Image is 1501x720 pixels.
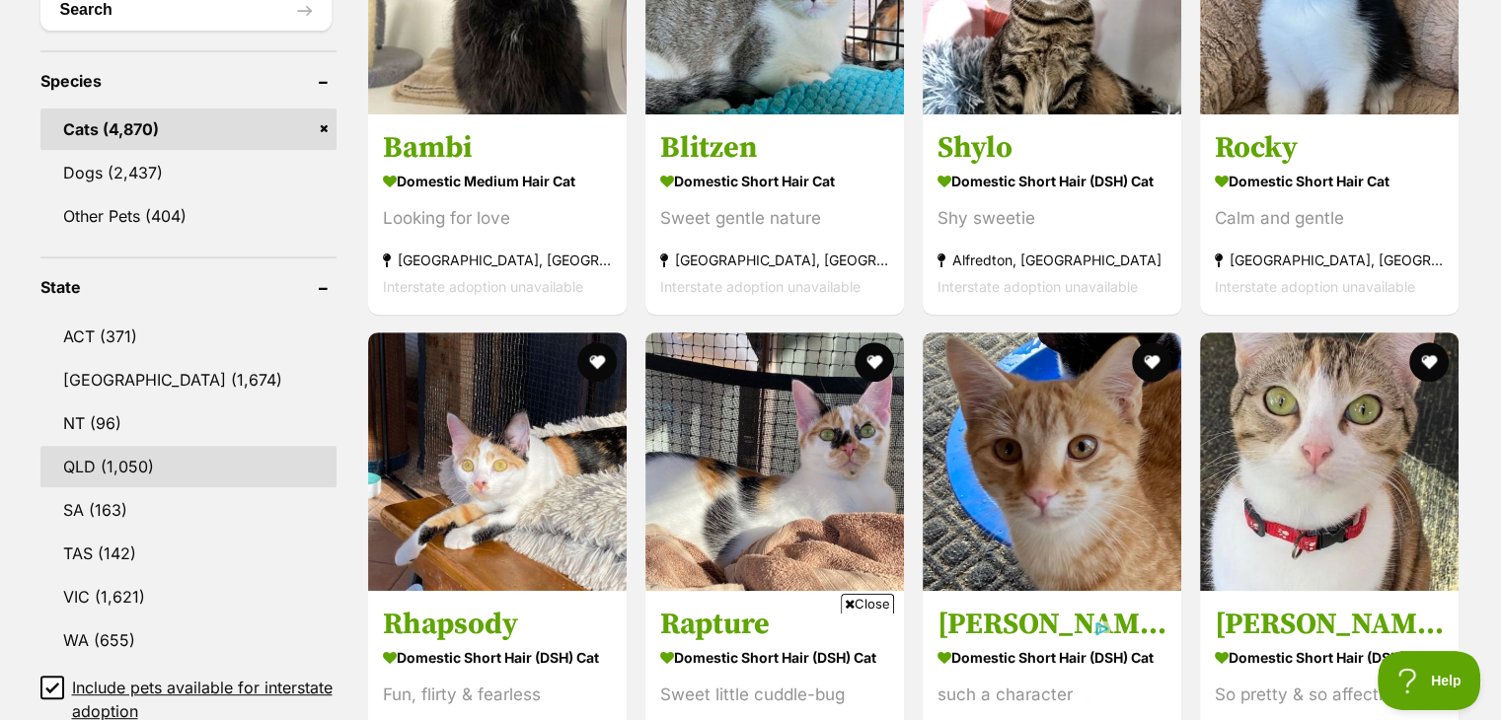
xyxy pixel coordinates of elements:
[383,128,612,166] h3: Bambi
[1215,204,1444,231] div: Calm and gentle
[938,166,1166,194] strong: Domestic Short Hair (DSH) Cat
[938,128,1166,166] h3: Shylo
[383,643,612,672] strong: Domestic Short Hair (DSH) Cat
[1410,342,1450,382] button: favourite
[383,277,583,294] span: Interstate adoption unavailable
[938,606,1166,643] h3: [PERSON_NAME]
[855,342,894,382] button: favourite
[40,533,337,574] a: TAS (142)
[40,195,337,237] a: Other Pets (404)
[1215,246,1444,272] strong: [GEOGRAPHIC_DATA], [GEOGRAPHIC_DATA]
[40,316,337,357] a: ACT (371)
[40,108,337,150] a: Cats (4,870)
[368,332,627,591] img: Rhapsody - Domestic Short Hair (DSH) Cat
[40,619,337,661] a: WA (655)
[660,277,861,294] span: Interstate adoption unavailable
[1215,166,1444,194] strong: Domestic Short Hair Cat
[660,128,889,166] h3: Blitzen
[660,166,889,194] strong: Domestic Short Hair Cat
[938,277,1138,294] span: Interstate adoption unavailable
[383,682,612,708] div: Fun, flirty & fearless
[1215,277,1415,294] span: Interstate adoption unavailable
[40,72,337,90] header: Species
[1200,113,1459,314] a: Rocky Domestic Short Hair Cat Calm and gentle [GEOGRAPHIC_DATA], [GEOGRAPHIC_DATA] Interstate ado...
[1132,342,1171,382] button: favourite
[923,332,1181,591] img: Kenny - Domestic Short Hair (DSH) Cat
[383,606,612,643] h3: Rhapsody
[40,576,337,617] a: VIC (1,621)
[1200,332,1459,591] img: Katherine - Domestic Short Hair (DSH) Cat
[40,278,337,296] header: State
[645,332,904,591] img: Rapture - Domestic Short Hair (DSH) Cat
[383,246,612,272] strong: [GEOGRAPHIC_DATA], [GEOGRAPHIC_DATA]
[660,204,889,231] div: Sweet gentle nature
[660,606,889,643] h3: Rapture
[1215,643,1444,672] strong: Domestic Short Hair (DSH) Cat
[383,166,612,194] strong: Domestic Medium Hair Cat
[841,594,894,613] span: Close
[923,113,1181,314] a: Shylo Domestic Short Hair (DSH) Cat Shy sweetie Alfredton, [GEOGRAPHIC_DATA] Interstate adoption ...
[660,246,889,272] strong: [GEOGRAPHIC_DATA], [GEOGRAPHIC_DATA]
[40,489,337,531] a: SA (163)
[40,402,337,444] a: NT (96)
[938,204,1166,231] div: Shy sweetie
[368,113,627,314] a: Bambi Domestic Medium Hair Cat Looking for love [GEOGRAPHIC_DATA], [GEOGRAPHIC_DATA] Interstate a...
[40,152,337,193] a: Dogs (2,437)
[1215,128,1444,166] h3: Rocky
[40,446,337,487] a: QLD (1,050)
[645,113,904,314] a: Blitzen Domestic Short Hair Cat Sweet gentle nature [GEOGRAPHIC_DATA], [GEOGRAPHIC_DATA] Intersta...
[383,204,612,231] div: Looking for love
[938,246,1166,272] strong: Alfredton, [GEOGRAPHIC_DATA]
[40,359,337,400] a: [GEOGRAPHIC_DATA] (1,674)
[392,621,1110,710] iframe: Advertisement
[1215,606,1444,643] h3: [PERSON_NAME]
[1378,651,1481,710] iframe: Help Scout Beacon - Open
[577,342,617,382] button: favourite
[1215,682,1444,708] div: So pretty & so affectiona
